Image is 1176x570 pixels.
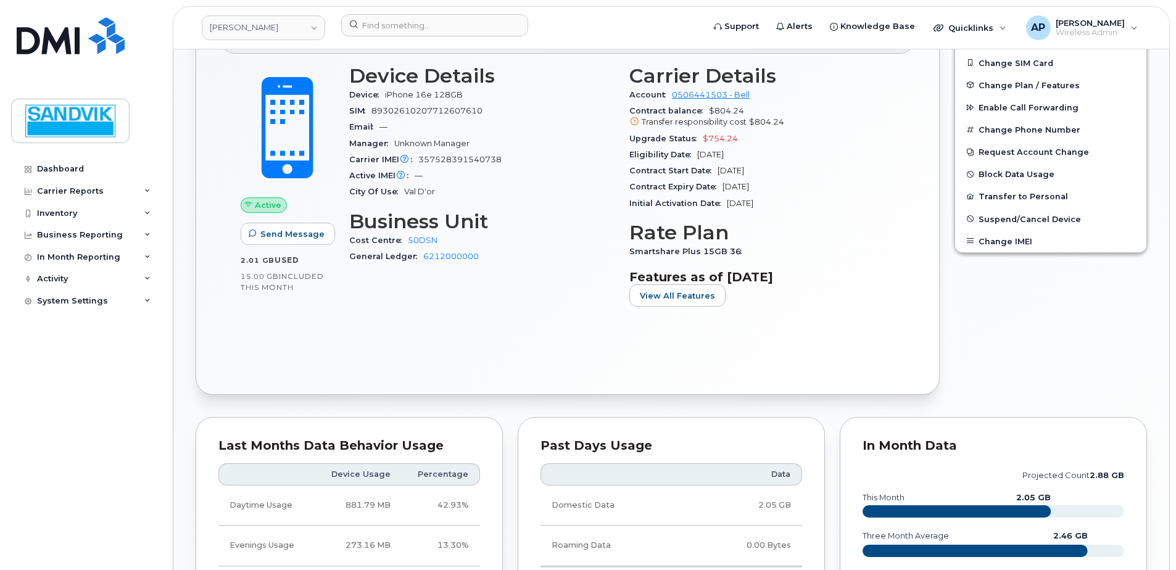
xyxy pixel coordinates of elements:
[418,155,502,164] span: 357528391540738
[697,150,724,159] span: [DATE]
[540,440,802,452] div: Past Days Usage
[727,199,753,208] span: [DATE]
[349,122,379,131] span: Email
[241,256,275,265] span: 2.01 GB
[629,221,895,244] h3: Rate Plan
[1056,28,1125,38] span: Wireless Admin
[408,236,437,245] a: 50DSN
[241,223,335,245] button: Send Message
[629,247,748,256] span: Smartshare Plus 15GB 36
[821,14,924,39] a: Knowledge Base
[1031,20,1045,35] span: AP
[718,166,744,175] span: [DATE]
[218,526,315,566] td: Evenings Usage
[629,65,895,87] h3: Carrier Details
[349,171,415,180] span: Active IMEI
[955,163,1146,185] button: Block Data Usage
[687,485,802,526] td: 2.05 GB
[1016,493,1051,502] text: 2.05 GB
[315,526,402,566] td: 273.16 MB
[629,270,895,284] h3: Features as of [DATE]
[423,252,479,261] a: 6212000000
[349,236,408,245] span: Cost Centre
[840,20,915,33] span: Knowledge Base
[925,15,1015,40] div: Quicklinks
[315,485,402,526] td: 881.79 MB
[955,74,1146,96] button: Change Plan / Features
[349,210,615,233] h3: Business Unit
[672,90,750,99] a: 0506441503 - Bell
[241,271,324,292] span: included this month
[749,117,784,126] span: $804.24
[705,14,768,39] a: Support
[1017,15,1146,40] div: Annette Panzani
[955,96,1146,118] button: Enable Call Forwarding
[1090,471,1124,480] tspan: 2.88 GB
[640,290,715,302] span: View All Features
[955,230,1146,252] button: Change IMEI
[385,90,463,99] span: iPhone 16e 128GB
[979,80,1080,89] span: Change Plan / Features
[275,255,299,265] span: used
[629,284,726,307] button: View All Features
[787,20,813,33] span: Alerts
[862,531,949,540] text: three month average
[724,20,759,33] span: Support
[979,214,1081,223] span: Suspend/Cancel Device
[862,493,905,502] text: this month
[349,155,418,164] span: Carrier IMEI
[629,166,718,175] span: Contract Start Date
[863,440,1124,452] div: In Month Data
[404,187,435,196] span: Val D'or
[402,526,480,566] td: 13.30%
[260,228,325,240] span: Send Message
[955,208,1146,230] button: Suspend/Cancel Device
[315,463,402,485] th: Device Usage
[629,199,727,208] span: Initial Activation Date
[955,141,1146,163] button: Request Account Change
[341,14,528,36] input: Find something...
[402,485,480,526] td: 42.93%
[218,440,480,452] div: Last Months Data Behavior Usage
[349,90,385,99] span: Device
[629,90,672,99] span: Account
[955,185,1146,207] button: Transfer to Personal
[349,252,423,261] span: General Ledger
[1022,471,1124,480] text: projected count
[979,103,1079,112] span: Enable Call Forwarding
[349,106,371,115] span: SIM
[629,182,723,191] span: Contract Expiry Date
[349,187,404,196] span: City Of Use
[1053,531,1088,540] text: 2.46 GB
[955,118,1146,141] button: Change Phone Number
[349,139,394,148] span: Manager
[629,106,895,128] span: $804.24
[687,463,802,485] th: Data
[202,15,325,40] a: Sandvik Tamrock
[379,122,387,131] span: —
[955,52,1146,74] button: Change SIM Card
[241,272,279,281] span: 15.00 GB
[218,526,480,566] tr: Weekdays from 6:00pm to 8:00am
[394,139,470,148] span: Unknown Manager
[703,134,738,143] span: $754.24
[687,526,802,566] td: 0.00 Bytes
[349,65,615,87] h3: Device Details
[1056,18,1125,28] span: [PERSON_NAME]
[255,199,281,211] span: Active
[540,485,687,526] td: Domestic Data
[540,526,687,566] td: Roaming Data
[629,106,709,115] span: Contract balance
[629,134,703,143] span: Upgrade Status
[642,117,747,126] span: Transfer responsibility cost
[723,182,749,191] span: [DATE]
[948,23,993,33] span: Quicklinks
[629,150,697,159] span: Eligibility Date
[768,14,821,39] a: Alerts
[402,463,480,485] th: Percentage
[218,485,315,526] td: Daytime Usage
[415,171,423,180] span: —
[371,106,482,115] span: 89302610207712607610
